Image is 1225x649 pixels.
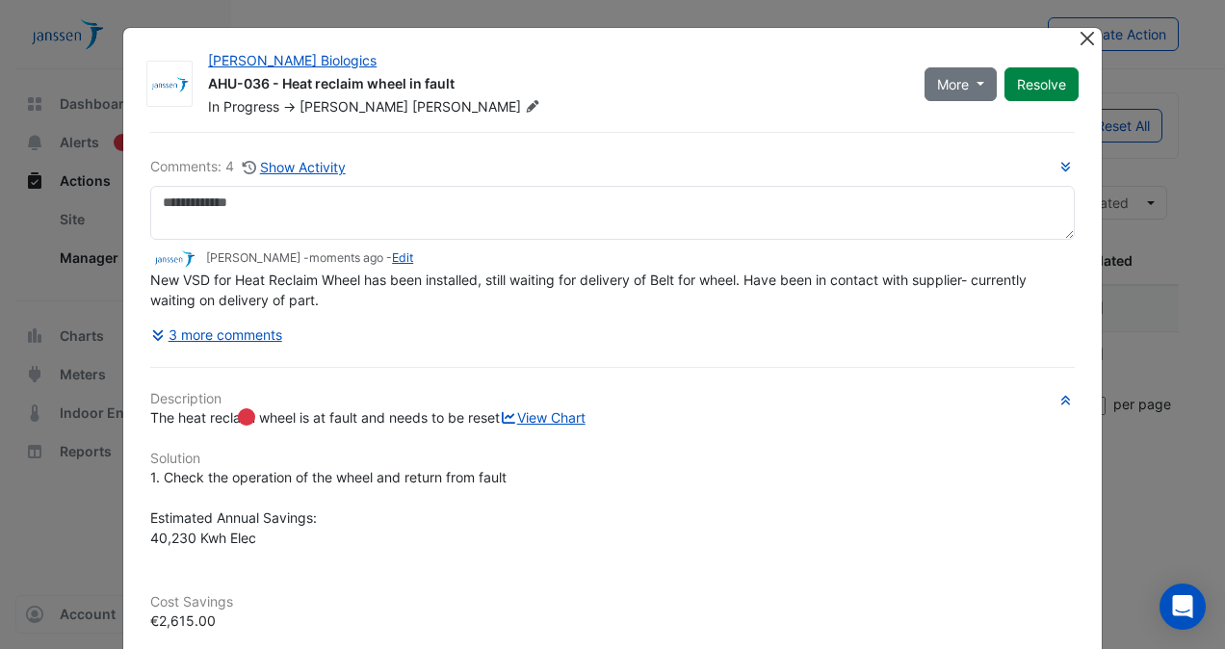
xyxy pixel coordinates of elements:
[150,248,198,270] img: JnJ Janssen
[150,272,1030,308] span: New VSD for Heat Reclaim Wheel has been installed, still waiting for delivery of Belt for wheel. ...
[300,98,408,115] span: [PERSON_NAME]
[937,74,969,94] span: More
[283,98,296,115] span: ->
[500,409,586,426] a: View Chart
[206,249,413,267] small: [PERSON_NAME] - -
[150,156,347,178] div: Comments: 4
[392,250,413,265] a: Edit
[150,469,507,546] span: 1. Check the operation of the wheel and return from fault Estimated Annual Savings: 40,230 Kwh Elec
[208,52,377,68] a: [PERSON_NAME] Biologics
[150,594,1075,610] h6: Cost Savings
[147,75,192,94] img: JnJ Janssen
[150,318,283,351] button: 3 more comments
[1160,584,1206,630] div: Open Intercom Messenger
[150,391,1075,407] h6: Description
[412,97,543,117] span: [PERSON_NAME]
[925,67,997,101] button: More
[150,451,1075,467] h6: Solution
[1078,28,1098,48] button: Close
[150,612,216,629] span: €2,615.00
[150,409,586,426] span: The heat reclaim wheel is at fault and needs to be reset
[309,250,383,265] span: 2025-10-15 09:35:51
[208,98,279,115] span: In Progress
[1004,67,1079,101] button: Resolve
[208,74,901,97] div: AHU-036 - Heat reclaim wheel in fault
[238,408,255,426] div: Tooltip anchor
[242,156,347,178] button: Show Activity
